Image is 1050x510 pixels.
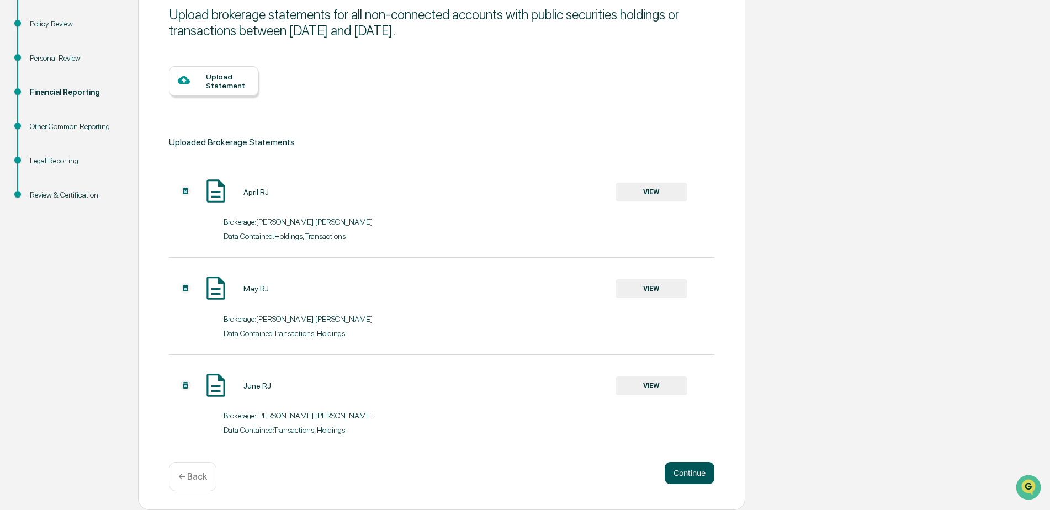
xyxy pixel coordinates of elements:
button: VIEW [616,183,687,201]
div: Data Contained: Transactions, Holdings [224,426,442,434]
p: ← Back [178,471,207,482]
div: We're available if you need us! [38,95,140,104]
p: How can we help? [11,23,201,41]
img: Additional Document Icon [180,380,191,391]
img: Document Icon [202,177,230,205]
div: April RJ [243,188,269,196]
a: 🗄️Attestations [76,135,141,155]
a: Powered byPylon [78,187,134,195]
div: Review & Certification [30,189,120,201]
a: 🖐️Preclearance [7,135,76,155]
div: Brokerage: [PERSON_NAME] [PERSON_NAME] [224,315,442,323]
span: Attestations [91,139,137,150]
button: VIEW [616,376,687,395]
button: VIEW [616,279,687,298]
div: Legal Reporting [30,155,120,167]
span: Data Lookup [22,160,70,171]
div: Data Contained: Holdings, Transactions [224,232,442,241]
div: Data Contained: Transactions, Holdings [224,329,442,338]
div: Other Common Reporting [30,121,120,132]
img: Additional Document Icon [180,185,191,196]
div: Start new chat [38,84,181,95]
img: Document Icon [202,274,230,302]
iframe: Open customer support [1015,474,1044,503]
div: 🔎 [11,161,20,170]
div: 🗄️ [80,140,89,149]
img: Document Icon [202,371,230,399]
div: Brokerage: [PERSON_NAME] [PERSON_NAME] [224,411,442,420]
button: Start new chat [188,88,201,101]
div: Personal Review [30,52,120,64]
div: Upload brokerage statements for all non-connected accounts with public securities holdings or tra... [169,7,714,39]
div: Brokerage: [PERSON_NAME] [PERSON_NAME] [224,217,442,226]
span: Pylon [110,187,134,195]
img: Additional Document Icon [180,283,191,294]
img: 1746055101610-c473b297-6a78-478c-a979-82029cc54cd1 [11,84,31,104]
span: Preclearance [22,139,71,150]
div: Policy Review [30,18,120,30]
div: June RJ [243,381,271,390]
a: 🔎Data Lookup [7,156,74,176]
div: 🖐️ [11,140,20,149]
div: Upload Statement [206,72,250,90]
div: Financial Reporting [30,87,120,98]
div: Uploaded Brokerage Statements [169,134,714,150]
div: May RJ [243,284,269,293]
button: Continue [665,462,714,484]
